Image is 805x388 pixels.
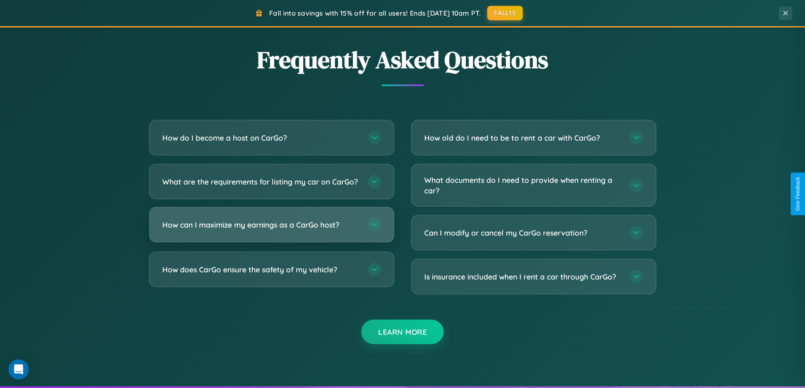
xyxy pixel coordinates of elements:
[424,175,621,195] h3: What documents do I need to provide when renting a car?
[8,359,29,380] div: Open Intercom Messenger
[424,133,621,143] h3: How old do I need to be to rent a car with CarGo?
[269,9,481,17] span: Fall into savings with 15% off for all users! Ends [DATE] 10am PT.
[162,133,359,143] h3: How do I become a host on CarGo?
[149,43,656,76] h2: Frequently Asked Questions
[361,320,444,344] button: Learn More
[424,228,621,238] h3: Can I modify or cancel my CarGo reservation?
[162,264,359,275] h3: How does CarGo ensure the safety of my vehicle?
[424,271,621,282] h3: Is insurance included when I rent a car through CarGo?
[162,220,359,230] h3: How can I maximize my earnings as a CarGo host?
[795,177,801,211] div: Give Feedback
[162,176,359,187] h3: What are the requirements for listing my car on CarGo?
[487,6,523,20] button: FALL15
